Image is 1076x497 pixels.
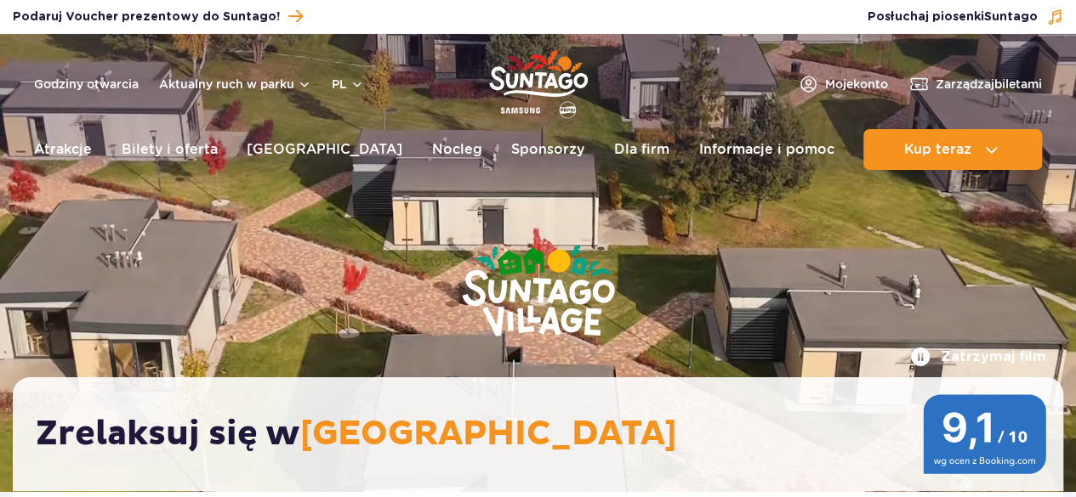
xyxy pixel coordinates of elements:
a: Podaruj Voucher prezentowy do Suntago! [13,5,303,28]
span: Posłuchaj piosenki [868,8,1038,25]
button: pl [332,76,364,93]
a: Nocleg [432,129,482,170]
span: Moje konto [825,76,888,93]
span: Podaruj Voucher prezentowy do Suntago! [13,8,280,25]
a: Sponsorzy [511,129,584,170]
a: Godziny otwarcia [34,76,139,93]
a: Bilety i oferta [122,129,218,170]
a: Zarządzajbiletami [908,74,1042,94]
button: Posłuchaj piosenkiSuntago [868,8,1063,25]
button: Kup teraz [863,129,1042,170]
span: Zarządzaj biletami [936,76,1042,93]
a: [GEOGRAPHIC_DATA] [247,129,402,170]
span: Kup teraz [903,142,971,157]
a: Mojekonto [798,74,888,94]
img: 9,1/10 wg ocen z Booking.com [923,394,1046,474]
a: Atrakcje [34,129,92,170]
a: Park of Poland [489,42,588,121]
button: Aktualny ruch w parku [159,77,311,91]
img: Suntago Village [394,178,683,406]
span: [GEOGRAPHIC_DATA] [300,413,677,455]
span: Suntago [984,11,1038,23]
h2: Zrelaksuj się w [36,413,1057,455]
a: Informacje i pomoc [698,129,834,170]
button: Zatrzymaj film [910,347,1046,367]
a: Dla firm [614,129,669,170]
